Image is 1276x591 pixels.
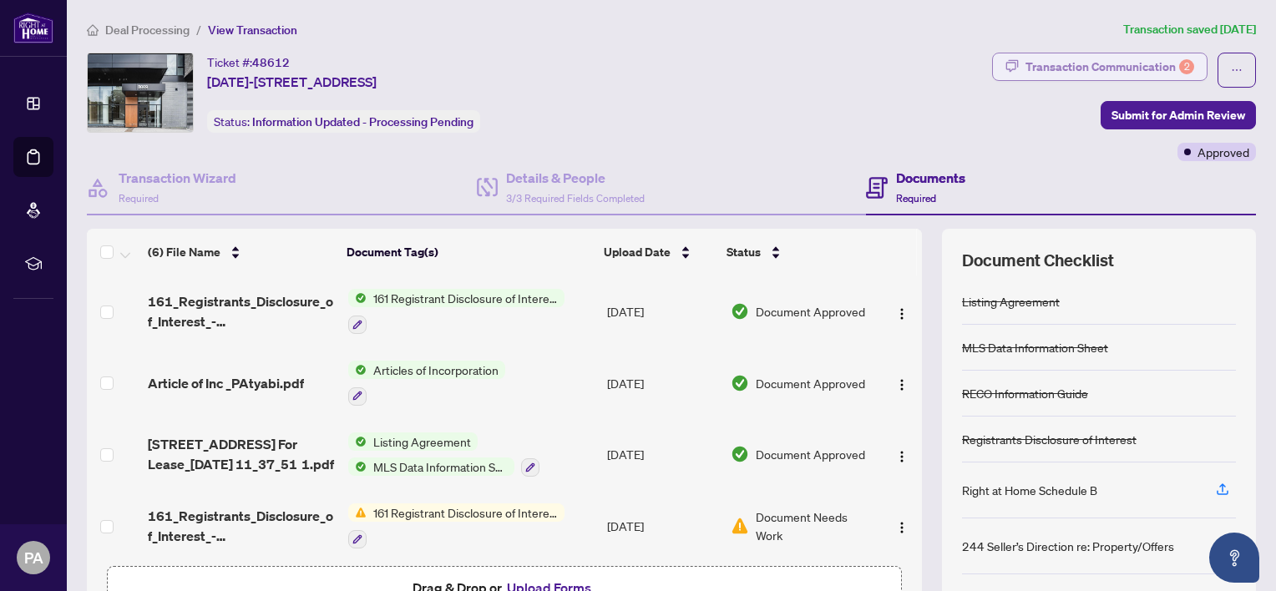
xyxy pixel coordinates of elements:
[600,419,724,491] td: [DATE]
[731,302,749,321] img: Document Status
[731,445,749,463] img: Document Status
[252,114,473,129] span: Information Updated - Processing Pending
[367,503,565,522] span: 161 Registrant Disclosure of Interest - Disposition ofProperty
[756,302,865,321] span: Document Approved
[24,546,43,569] span: PA
[506,192,645,205] span: 3/3 Required Fields Completed
[148,243,220,261] span: (6) File Name
[1231,64,1243,76] span: ellipsis
[148,291,334,331] span: 161_Registrants_Disclosure_of_Interest_-_Disposition_of_Property_-_OREA 2 EXECUTED.pdf
[367,432,478,451] span: Listing Agreement
[207,72,377,92] span: [DATE]-[STREET_ADDRESS]
[895,521,909,534] img: Logo
[207,53,290,72] div: Ticket #:
[889,513,915,539] button: Logo
[962,481,1097,499] div: Right at Home Schedule B
[962,292,1060,311] div: Listing Agreement
[731,374,749,392] img: Document Status
[208,23,297,38] span: View Transaction
[600,490,724,562] td: [DATE]
[889,298,915,325] button: Logo
[141,229,340,275] th: (6) File Name
[962,249,1114,272] span: Document Checklist
[896,192,936,205] span: Required
[252,55,290,70] span: 48612
[962,537,1174,555] div: 244 Seller’s Direction re: Property/Offers
[895,307,909,321] img: Logo
[196,20,201,39] li: /
[756,445,865,463] span: Document Approved
[367,361,505,379] span: Articles of Incorporation
[348,361,367,379] img: Status Icon
[756,374,865,392] span: Document Approved
[88,53,193,132] img: IMG-W12341306_1.jpg
[207,110,480,133] div: Status:
[367,289,565,307] span: 161 Registrant Disclosure of Interest - Disposition ofProperty
[148,434,334,474] span: [STREET_ADDRESS] For Lease_[DATE] 11_37_51 1.pdf
[895,450,909,463] img: Logo
[895,378,909,391] img: Logo
[992,53,1208,81] button: Transaction Communication2
[1123,20,1256,39] article: Transaction saved [DATE]
[148,373,304,393] span: Article of Inc _PAtyabi.pdf
[119,168,236,188] h4: Transaction Wizard
[727,243,761,261] span: Status
[348,503,367,522] img: Status Icon
[105,23,190,38] span: Deal Processing
[348,432,367,451] img: Status Icon
[600,275,724,347] td: [DATE]
[87,24,99,36] span: home
[367,457,514,476] span: MLS Data Information Sheet
[720,229,873,275] th: Status
[962,338,1108,356] div: MLS Data Information Sheet
[962,430,1137,448] div: Registrants Disclosure of Interest
[756,508,872,544] span: Document Needs Work
[889,441,915,467] button: Logo
[1111,102,1245,129] span: Submit for Admin Review
[1101,101,1256,129] button: Submit for Admin Review
[348,289,565,334] button: Status Icon161 Registrant Disclosure of Interest - Disposition ofProperty
[348,361,505,406] button: Status IconArticles of Incorporation
[1209,533,1259,583] button: Open asap
[348,457,367,476] img: Status Icon
[348,289,367,307] img: Status Icon
[604,243,671,261] span: Upload Date
[13,13,53,43] img: logo
[600,347,724,419] td: [DATE]
[348,503,565,548] button: Status Icon161 Registrant Disclosure of Interest - Disposition ofProperty
[889,370,915,397] button: Logo
[1025,53,1194,80] div: Transaction Communication
[962,384,1088,402] div: RECO Information Guide
[506,168,645,188] h4: Details & People
[148,506,334,546] span: 161_Registrants_Disclosure_of_Interest_-_Disposition_of_Property_-_OREA 2.pdf
[896,168,965,188] h4: Documents
[340,229,597,275] th: Document Tag(s)
[348,432,539,477] button: Status IconListing AgreementStatus IconMLS Data Information Sheet
[119,192,159,205] span: Required
[731,517,749,535] img: Document Status
[1179,59,1194,74] div: 2
[1198,143,1249,161] span: Approved
[597,229,720,275] th: Upload Date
